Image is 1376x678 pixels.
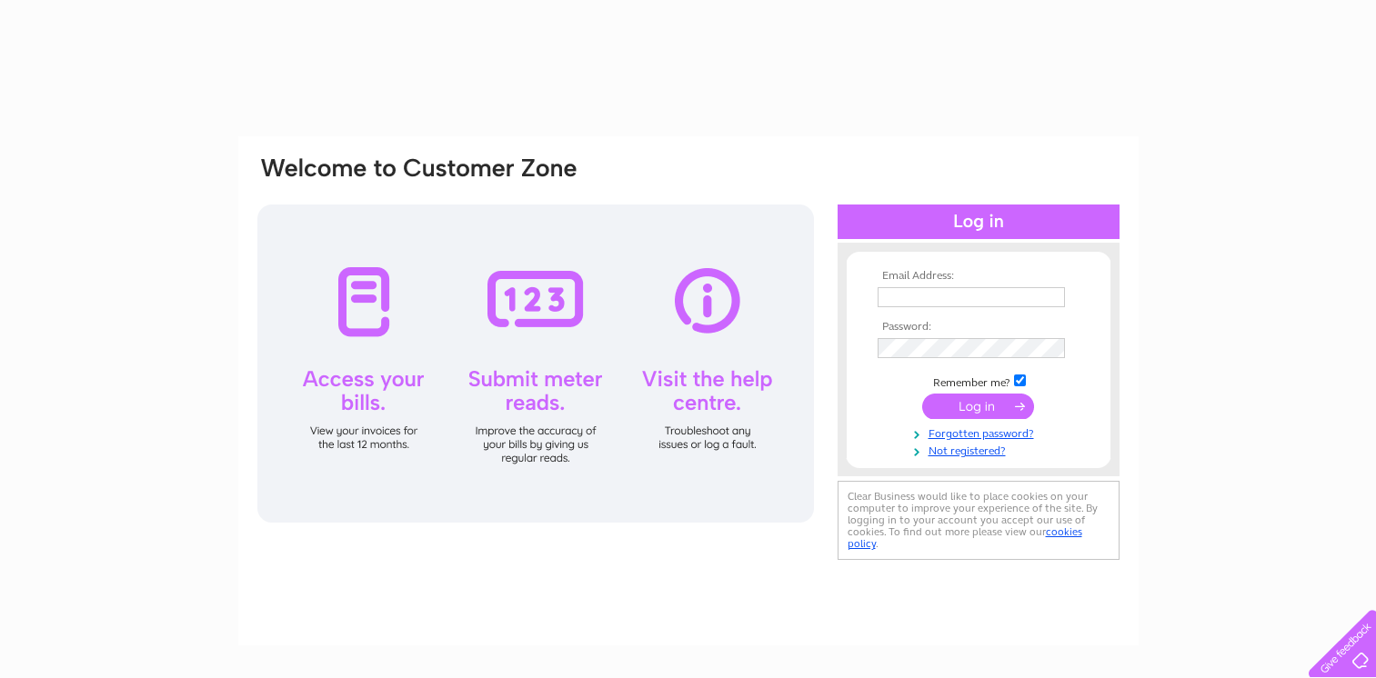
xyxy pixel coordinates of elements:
[848,525,1082,550] a: cookies policy
[922,394,1034,419] input: Submit
[873,372,1084,390] td: Remember me?
[838,481,1120,560] div: Clear Business would like to place cookies on your computer to improve your experience of the sit...
[878,441,1084,458] a: Not registered?
[873,270,1084,283] th: Email Address:
[873,321,1084,334] th: Password:
[878,424,1084,441] a: Forgotten password?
